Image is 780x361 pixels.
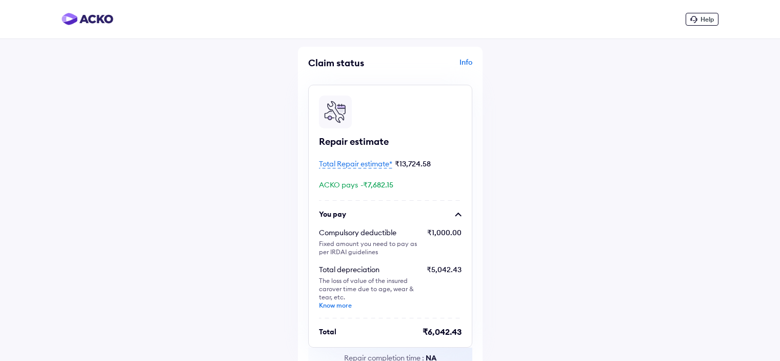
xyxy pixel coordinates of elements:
[427,227,462,256] div: ₹1,000.00
[319,227,419,238] div: Compulsory deductible
[62,13,113,25] img: horizontal-gradient.png
[308,57,388,69] div: Claim status
[319,264,419,275] div: Total depreciation
[319,209,346,219] div: You pay
[319,327,336,337] div: Total
[393,57,472,77] div: Info
[319,136,462,148] div: Repair estimate
[395,159,431,168] span: ₹13,724.58
[319,277,419,310] div: The loss of value of the insured car over time due to age, wear & tear, etc.
[319,180,358,189] span: ACKO pays
[319,159,392,168] span: Total Repair estimate*
[319,240,419,256] div: Fixed amount you need to pay as per IRDAI guidelines
[361,180,393,189] span: -₹7,682.15
[319,301,352,309] a: Know more
[423,327,462,337] div: ₹6,042.43
[427,264,462,310] div: ₹5,042.43
[701,15,714,23] span: Help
